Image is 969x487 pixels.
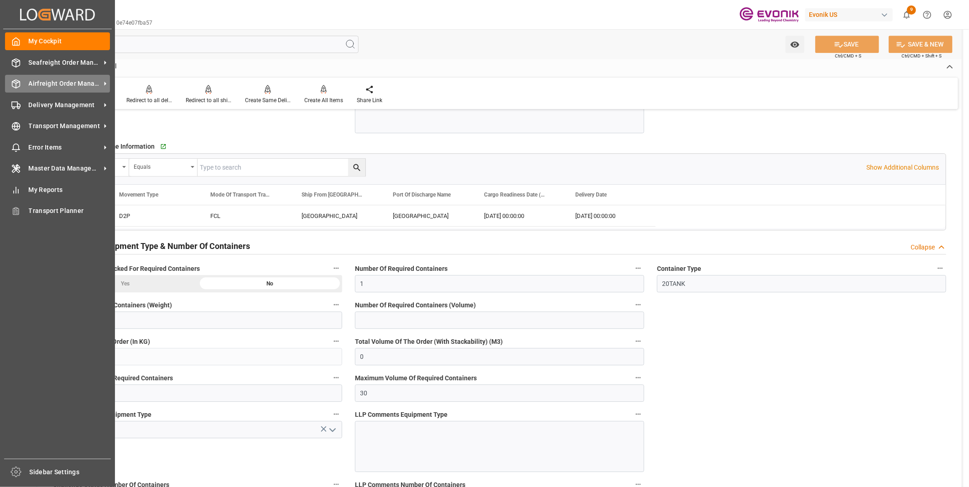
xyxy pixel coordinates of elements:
[632,299,644,311] button: Number Of Required Containers (Volume)
[740,7,799,23] img: Evonik-brand-mark-Deep-Purple-RGB.jpeg_1700498283.jpeg
[108,205,656,227] div: Press SPACE to select this row.
[907,5,916,15] span: 9
[835,52,861,59] span: Ctrl/CMD + S
[5,32,110,50] a: My Cockpit
[355,264,448,274] span: Number Of Required Containers
[42,36,359,53] input: Search Fields
[866,163,939,172] p: Show Additional Columns
[575,192,607,198] span: Delivery Date
[911,243,935,252] div: Collapse
[934,262,946,274] button: Container Type
[393,192,451,198] span: Port Of Discharge Name
[53,264,200,274] span: Text Information Checked For Required Containers
[355,300,476,310] span: Number Of Required Containers (Volume)
[5,181,110,198] a: My Reports
[348,159,365,176] button: search button
[5,202,110,220] a: Transport Planner
[330,408,342,420] button: Challenge Status Equipment Type
[382,205,473,226] div: [GEOGRAPHIC_DATA]
[30,467,111,477] span: Sidebar Settings
[330,372,342,383] button: Maximum Weight Of Required Containers
[805,8,893,21] div: Evonik US
[805,6,896,23] button: Evonik US
[901,52,942,59] span: Ctrl/CMD + Shift + S
[325,423,339,437] button: open menu
[129,159,198,176] button: open menu
[53,275,198,292] div: Yes
[889,36,953,53] button: SAVE & NEW
[564,205,656,226] div: [DATE] 00:00:00
[210,192,271,198] span: Mode Of Transport Translation
[355,373,477,383] span: Maximum Volume Of Required Containers
[657,264,701,274] span: Container Type
[199,205,291,226] div: FCL
[330,335,342,347] button: Total Weight Of The Order (In KG)
[186,96,231,104] div: Redirect to all shipments
[896,5,917,25] button: show 9 new notifications
[786,36,804,53] button: open menu
[29,121,101,131] span: Transport Management
[302,192,363,198] span: Ship From [GEOGRAPHIC_DATA]
[134,161,188,171] div: Equals
[29,58,101,67] span: Seafreight Order Management
[330,262,342,274] button: Text Information Checked For Required Containers
[355,337,503,347] span: Total Volume Of The Order (With Stackability) (M3)
[29,143,101,152] span: Error Items
[29,206,110,216] span: Transport Planner
[815,36,879,53] button: SAVE
[484,192,545,198] span: Cargo Readiness Date (Shipping Date)
[198,275,342,292] div: No
[917,5,938,25] button: Help Center
[108,205,199,226] div: D2P
[632,262,644,274] button: Number Of Required Containers
[291,205,382,226] div: [GEOGRAPHIC_DATA]
[198,159,365,176] input: Type to search
[304,96,343,104] div: Create All Items
[330,299,342,311] button: Number Of Required Containers (Weight)
[29,164,101,173] span: Master Data Management
[632,372,644,383] button: Maximum Volume Of Required Containers
[355,410,448,420] span: LLP Comments Equipment Type
[632,335,644,347] button: Total Volume Of The Order (With Stackability) (M3)
[29,36,110,46] span: My Cockpit
[126,96,172,104] div: Redirect to all deliveries
[53,240,250,252] h2: Challenging Equipment Type & Number Of Containers
[357,96,382,104] div: Share Link
[245,96,291,104] div: Create Same Delivery Date
[632,408,644,420] button: LLP Comments Equipment Type
[29,185,110,195] span: My Reports
[473,205,564,226] div: [DATE] 00:00:00
[29,79,101,88] span: Airfreight Order Management
[29,100,101,110] span: Delivery Management
[119,192,158,198] span: Movement Type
